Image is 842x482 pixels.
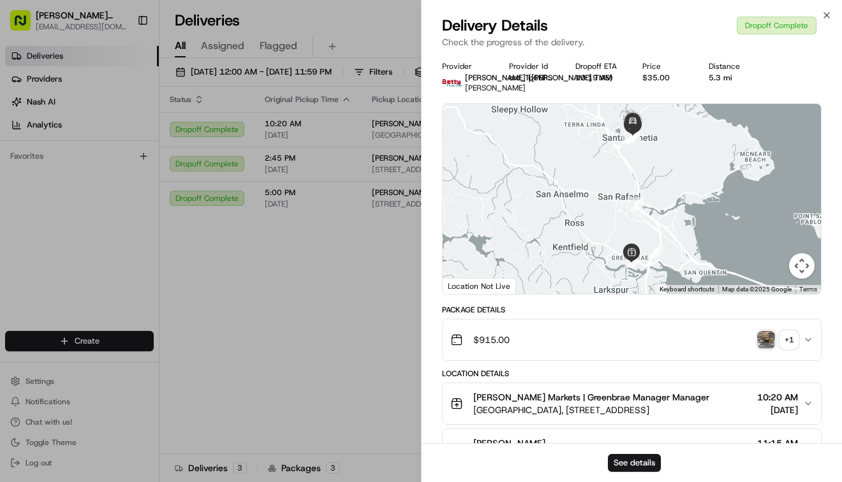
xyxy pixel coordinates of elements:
div: $35.00 [642,73,689,83]
span: Knowledge Base [26,285,98,298]
button: [PERSON_NAME]11:15 AM [443,429,821,470]
span: [PERSON_NAME] ([PERSON_NAME] TMS) [465,73,613,83]
img: Wisdom Oko [13,186,33,210]
input: Clear [33,82,211,96]
span: $915.00 [473,333,510,346]
img: photo_proof_of_pickup image [757,331,775,349]
div: Location Not Live [443,278,516,294]
span: [PERSON_NAME] [473,437,545,449]
span: [DATE] [145,198,172,208]
div: 10:19 AM [575,73,622,83]
p: Check the progress of the delivery. [442,36,822,48]
span: API Documentation [121,285,205,298]
span: [DATE] [757,404,798,416]
span: Wisdom [PERSON_NAME] [40,198,136,208]
div: + 1 [780,331,798,349]
a: 📗Knowledge Base [8,280,103,303]
div: 5.3 mi [709,73,755,83]
div: 3 [644,239,668,263]
button: See all [198,163,232,179]
span: [PERSON_NAME] [465,83,526,93]
div: Distance [709,61,755,71]
button: $915.00photo_proof_of_pickup image+1 [443,319,821,360]
div: Price [642,61,689,71]
img: betty.jpg [442,73,462,93]
img: 1736555255976-a54dd68f-1ca7-489b-9aae-adbdc363a1c4 [13,122,36,145]
button: Map camera controls [789,253,815,279]
div: 📗 [13,286,23,296]
span: [GEOGRAPHIC_DATA], [STREET_ADDRESS] [473,404,709,416]
span: [PERSON_NAME] Markets | Greenbrae Manager Manager [473,391,709,404]
img: 1736555255976-a54dd68f-1ca7-489b-9aae-adbdc363a1c4 [26,233,36,243]
div: Provider Id [509,61,556,71]
img: 1736555255976-a54dd68f-1ca7-489b-9aae-adbdc363a1c4 [26,198,36,208]
button: See details [608,454,661,472]
div: 4 [624,192,649,216]
img: 8571987876998_91fb9ceb93ad5c398215_72.jpg [27,122,50,145]
span: [DATE] [113,232,139,242]
button: Keyboard shortcuts [660,285,714,294]
span: Map data ©2025 Google [722,286,792,293]
div: Past conversations [13,166,85,176]
div: 💻 [108,286,118,296]
div: Dropoff ETA [575,61,622,71]
div: Package Details [442,305,822,315]
div: Provider [442,61,489,71]
div: We're available if you need us! [57,135,175,145]
p: Welcome 👋 [13,51,232,71]
a: Powered byPylon [90,316,154,326]
img: Liam S. [13,220,33,240]
button: photo_proof_of_pickup image+1 [757,331,798,349]
div: Location Details [442,369,822,379]
button: ord_Tp6NPBauwRSm8gPdb3HL9N [509,73,556,83]
a: Terms (opens in new tab) [799,286,817,293]
span: [PERSON_NAME] [40,232,103,242]
img: Google [446,277,488,294]
span: • [138,198,143,208]
span: Delivery Details [442,15,548,36]
span: • [106,232,110,242]
a: 💻API Documentation [103,280,210,303]
span: 11:15 AM [757,437,798,449]
div: Start new chat [57,122,209,135]
button: Start new chat [217,126,232,141]
a: Open this area in Google Maps (opens a new window) [446,277,488,294]
img: Nash [13,13,38,38]
button: [PERSON_NAME] Markets | Greenbrae Manager Manager[GEOGRAPHIC_DATA], [STREET_ADDRESS]10:20 AM[DATE] [443,383,821,424]
span: 10:20 AM [757,391,798,404]
span: Pylon [127,316,154,326]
